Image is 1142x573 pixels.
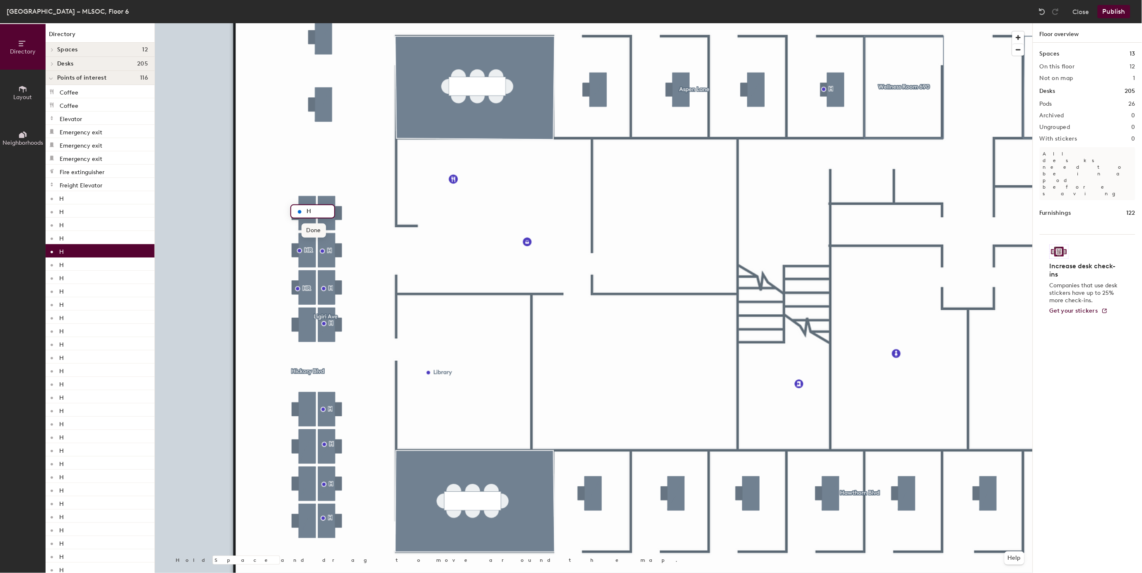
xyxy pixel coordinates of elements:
[1040,87,1055,96] h1: Desks
[1040,63,1075,70] h2: On this floor
[14,94,32,101] span: Layout
[59,538,64,547] p: H
[59,325,64,335] p: H
[59,299,64,308] p: H
[60,166,104,176] p: Fire extinguisher
[59,272,64,282] p: H
[1127,209,1135,218] h1: 122
[1130,49,1135,58] h1: 13
[1130,63,1135,70] h2: 12
[60,140,102,149] p: Emergency exit
[57,61,73,67] span: Desks
[10,48,36,55] span: Directory
[2,139,43,146] span: Neighborhoods
[1040,136,1077,142] h2: With stickers
[60,113,82,123] p: Elevator
[1125,87,1135,96] h1: 205
[1040,112,1064,119] h2: Archived
[59,246,64,255] p: H
[59,352,64,362] p: H
[59,259,64,269] p: H
[59,339,64,348] p: H
[57,75,106,81] span: Points of interest
[59,418,64,428] p: H
[1033,23,1142,43] h1: Floor overview
[59,471,64,481] p: H
[1132,112,1135,119] h2: 0
[1051,7,1060,16] img: Redo
[140,75,148,81] span: 116
[1128,101,1135,107] h2: 26
[1133,75,1135,82] h2: 1
[59,379,64,388] p: H
[1098,5,1130,18] button: Publish
[137,61,148,67] span: 205
[59,445,64,454] p: H
[59,312,64,322] p: H
[1040,75,1073,82] h2: Not on map
[59,405,64,415] p: H
[59,233,64,242] p: H
[142,46,148,53] span: 12
[59,365,64,375] p: H
[59,432,64,441] p: H
[59,392,64,401] p: H
[46,30,155,43] h1: Directory
[1040,209,1071,218] h1: Furnishings
[7,6,129,17] div: [GEOGRAPHIC_DATA] – MLSOC, Floor 6
[59,498,64,507] p: H
[295,207,304,217] img: generic_marker
[59,206,64,216] p: H
[1050,245,1069,259] img: Sticker logo
[60,100,78,109] p: Coffee
[59,511,64,521] p: H
[59,219,64,229] p: H
[60,180,102,189] p: Freight Elevator
[57,46,78,53] span: Spaces
[1040,49,1060,58] h1: Spaces
[1040,101,1052,107] h2: Pods
[59,193,64,202] p: H
[1040,124,1070,131] h2: Ungrouped
[59,286,64,295] p: H
[59,551,64,561] p: H
[60,153,102,163] p: Emergency exit
[60,126,102,136] p: Emergency exit
[1050,308,1108,315] a: Get your stickers
[59,485,64,494] p: H
[1050,262,1120,279] h4: Increase desk check-ins
[1073,5,1089,18] button: Close
[1040,147,1135,200] p: All desks need to be in a pod before saving
[1038,7,1046,16] img: Undo
[59,458,64,468] p: H
[1132,136,1135,142] h2: 0
[302,223,326,238] span: Done
[1050,307,1098,314] span: Get your stickers
[60,87,78,96] p: Coffee
[59,524,64,534] p: H
[1132,124,1135,131] h2: 0
[1004,551,1024,565] button: Help
[1050,282,1120,304] p: Companies that use desk stickers have up to 25% more check-ins.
